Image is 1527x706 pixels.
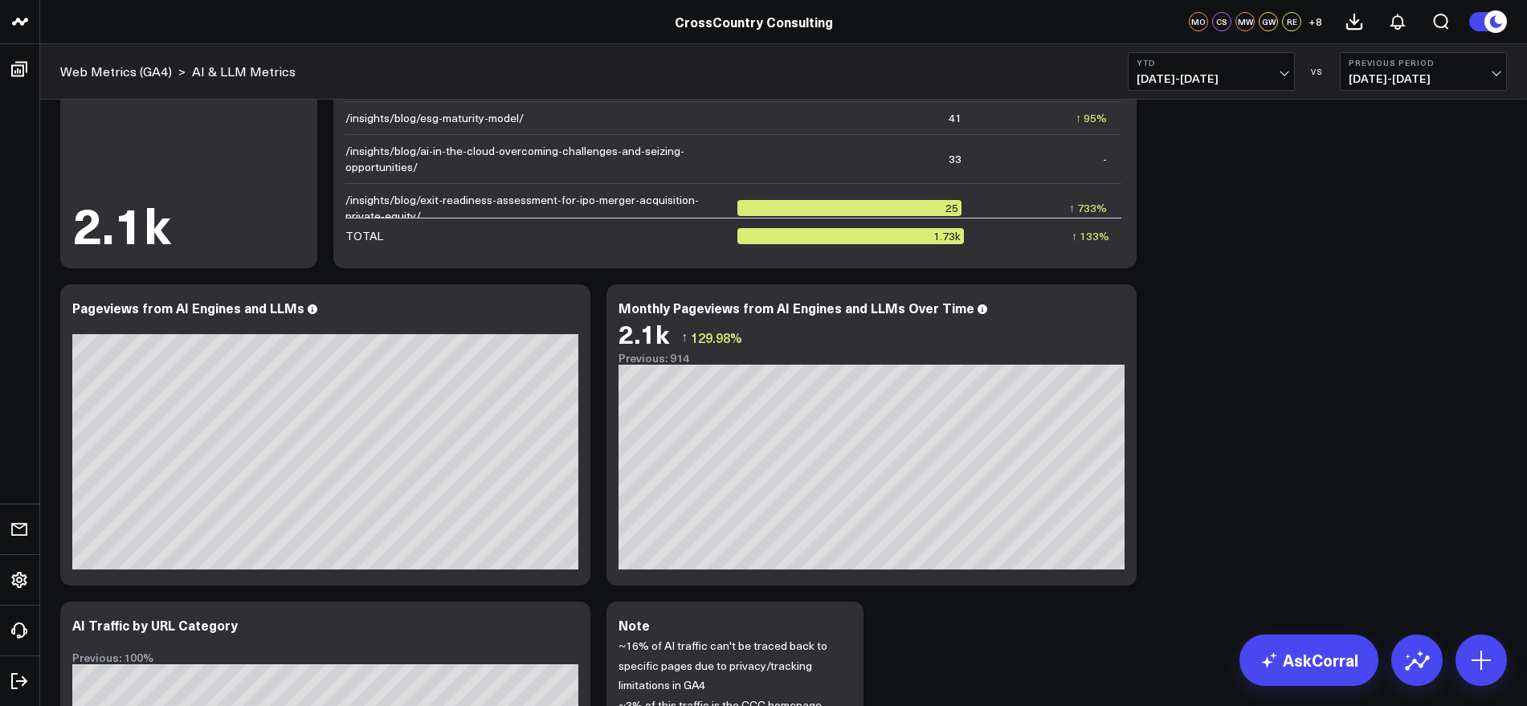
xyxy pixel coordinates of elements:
div: 1.73k [737,228,964,244]
b: Previous Period [1349,58,1498,67]
div: MW [1235,12,1255,31]
div: /insights/blog/exit-readiness-assessment-for-ipo-merger-acquisition-private-equity/ [345,192,723,224]
div: Previous: 914 [619,352,1125,365]
div: /insights/blog/esg-maturity-model/ [345,110,524,126]
b: YTD [1137,58,1286,67]
button: YTD[DATE]-[DATE] [1128,52,1295,91]
span: [DATE] - [DATE] [1137,72,1286,85]
div: RE [1282,12,1301,31]
a: CrossCountry Consulting [675,13,833,31]
a: Web Metrics (GA4) [60,63,172,80]
div: Monthly Pageviews from AI Engines and LLMs Over Time [619,299,974,316]
div: ↑ 133% [1072,228,1109,244]
a: AskCorral [1239,635,1378,686]
div: 41 [949,110,962,126]
div: GW [1259,12,1278,31]
div: /insights/blog/ai-in-the-cloud-overcoming-challenges-and-seizing-opportunities/ [345,143,723,175]
div: - [1103,151,1107,167]
span: + 8 [1309,16,1322,27]
div: CS [1212,12,1231,31]
div: MO [1189,12,1208,31]
div: 2.1k [619,319,669,348]
div: 2.1k [72,198,171,248]
div: VS [1303,67,1332,76]
div: AI Traffic by URL Category [72,616,238,634]
div: 33 [949,151,962,167]
button: Previous Period[DATE]-[DATE] [1340,52,1507,91]
div: Pageviews from AI Engines and LLMs [72,299,304,316]
a: AI & LLM Metrics [192,63,296,80]
div: 25 [737,200,962,216]
span: ↑ [681,327,688,348]
span: 129.98% [691,329,742,346]
button: +8 [1305,12,1325,31]
div: Note [619,616,650,634]
div: ↑ 733% [1069,200,1107,216]
div: > [60,63,186,80]
span: [DATE] - [DATE] [1349,72,1498,85]
div: ↑ 95% [1076,110,1107,126]
div: TOTAL [345,228,383,244]
div: Previous: 100% [72,651,578,664]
